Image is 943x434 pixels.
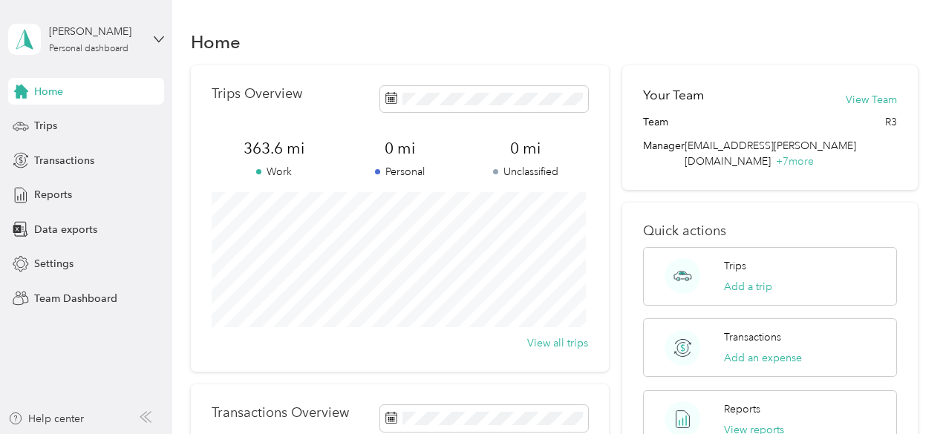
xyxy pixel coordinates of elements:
button: View all trips [527,335,588,351]
p: Trips [724,258,746,274]
button: Help center [8,411,84,427]
p: Reports [724,401,760,417]
button: Add an expense [724,350,802,366]
iframe: Everlance-gr Chat Button Frame [860,351,943,434]
h2: Your Team [643,86,704,105]
span: Team [643,114,668,130]
span: 0 mi [463,138,588,159]
p: Trips Overview [212,86,302,102]
span: R3 [885,114,897,130]
span: Transactions [34,153,94,168]
p: Unclassified [463,164,588,180]
span: + 7 more [776,155,814,168]
span: Manager [643,138,685,169]
p: Transactions [724,329,781,345]
span: Data exports [34,222,97,237]
span: Settings [34,256,74,272]
div: Personal dashboard [49,45,128,53]
p: Work [212,164,337,180]
h1: Home [191,34,241,50]
span: Reports [34,187,72,203]
span: Trips [34,118,57,134]
div: [PERSON_NAME] [49,24,142,39]
button: Add a trip [724,279,772,295]
span: 0 mi [337,138,463,159]
button: View Team [846,92,897,108]
span: [EMAIL_ADDRESS][PERSON_NAME][DOMAIN_NAME] [685,139,856,168]
span: Team Dashboard [34,291,117,306]
p: Transactions Overview [212,405,349,421]
span: 363.6 mi [212,138,337,159]
p: Personal [337,164,463,180]
p: Quick actions [643,223,897,239]
span: Home [34,84,63,99]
